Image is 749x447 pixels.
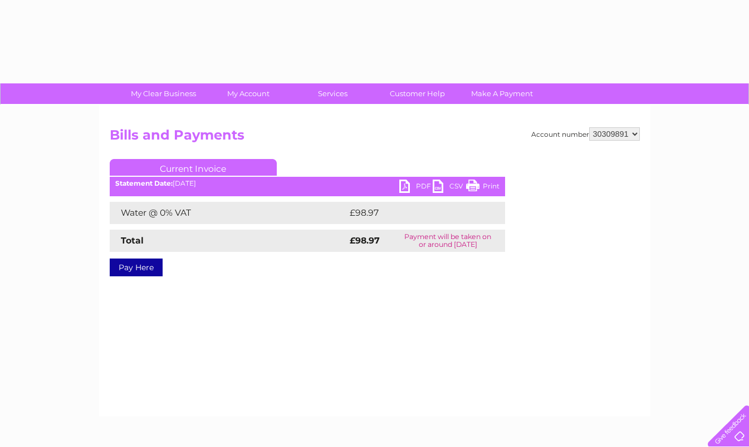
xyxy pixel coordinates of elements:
[110,180,505,187] div: [DATE]
[350,235,380,246] strong: £98.97
[456,83,548,104] a: Make A Payment
[347,202,483,224] td: £98.97
[399,180,433,196] a: PDF
[110,127,640,148] h2: Bills and Payments
[110,259,163,276] a: Pay Here
[110,202,347,224] td: Water @ 0% VAT
[121,235,144,246] strong: Total
[118,83,209,104] a: My Clear Business
[433,180,466,196] a: CSV
[531,127,640,141] div: Account number
[110,159,277,176] a: Current Invoice
[287,83,379,104] a: Services
[202,83,294,104] a: My Account
[371,83,463,104] a: Customer Help
[466,180,500,196] a: Print
[391,230,505,252] td: Payment will be taken on or around [DATE]
[115,179,173,187] b: Statement Date:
